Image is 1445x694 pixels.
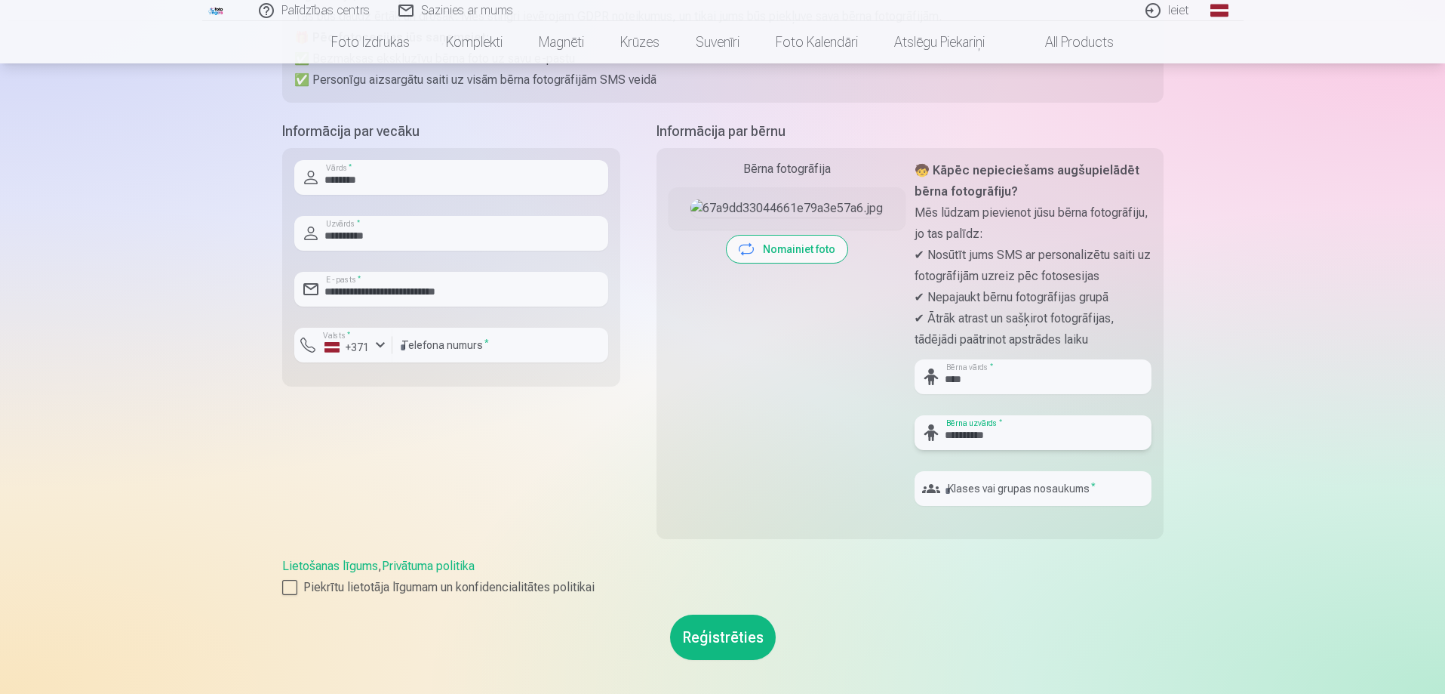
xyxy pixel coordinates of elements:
[324,340,370,355] div: +371
[670,615,776,660] button: Reģistrēties
[876,21,1003,63] a: Atslēgu piekariņi
[915,163,1139,199] strong: 🧒 Kāpēc nepieciešams augšupielādēt bērna fotogrāfiju?
[282,559,378,573] a: Lietošanas līgums
[382,559,475,573] a: Privātuma politika
[690,199,883,217] img: 67a9dd33044661e79a3e57a6.jpg
[282,121,620,142] h5: Informācija par vecāku
[428,21,521,63] a: Komplekti
[318,330,355,341] label: Valsts
[669,160,905,178] div: Bērna fotogrāfija
[1003,21,1132,63] a: All products
[915,202,1151,245] p: Mēs lūdzam pievienot jūsu bērna fotogrāfiju, jo tas palīdz:
[282,578,1164,597] label: Piekrītu lietotāja līgumam un konfidencialitātes politikai
[294,328,392,362] button: Valsts*+371
[915,308,1151,350] p: ✔ Ātrāk atrast un sašķirot fotogrāfijas, tādējādi paātrinot apstrādes laiku
[678,21,758,63] a: Suvenīri
[915,245,1151,287] p: ✔ Nosūtīt jums SMS ar personalizētu saiti uz fotogrāfijām uzreiz pēc fotosesijas
[758,21,876,63] a: Foto kalendāri
[915,287,1151,308] p: ✔ Nepajaukt bērnu fotogrāfijas grupā
[656,121,1164,142] h5: Informācija par bērnu
[602,21,678,63] a: Krūzes
[208,6,225,15] img: /fa1
[294,69,1151,91] p: ✅ Personīgu aizsargātu saiti uz visām bērna fotogrāfijām SMS veidā
[282,557,1164,597] div: ,
[313,21,428,63] a: Foto izdrukas
[521,21,602,63] a: Magnēti
[727,236,847,263] button: Nomainiet foto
